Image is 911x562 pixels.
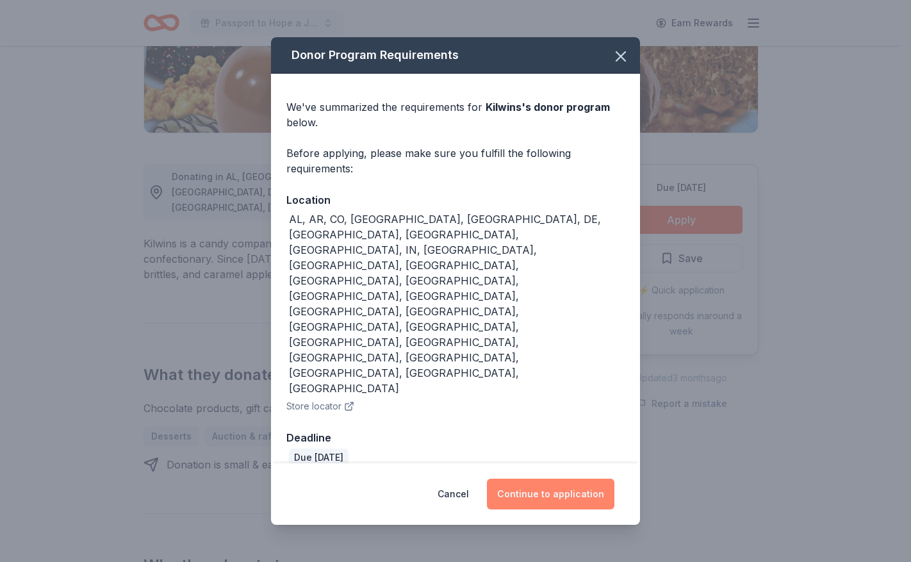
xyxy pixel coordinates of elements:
div: Before applying, please make sure you fulfill the following requirements: [286,145,625,176]
span: Kilwins 's donor program [486,101,610,113]
div: Deadline [286,429,625,446]
div: Location [286,192,625,208]
button: Store locator [286,399,354,414]
div: AL, AR, CO, [GEOGRAPHIC_DATA], [GEOGRAPHIC_DATA], DE, [GEOGRAPHIC_DATA], [GEOGRAPHIC_DATA], [GEOG... [289,211,625,396]
button: Continue to application [487,479,614,509]
button: Cancel [438,479,469,509]
div: Due [DATE] [289,449,349,467]
div: Donor Program Requirements [271,37,640,74]
div: We've summarized the requirements for below. [286,99,625,130]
